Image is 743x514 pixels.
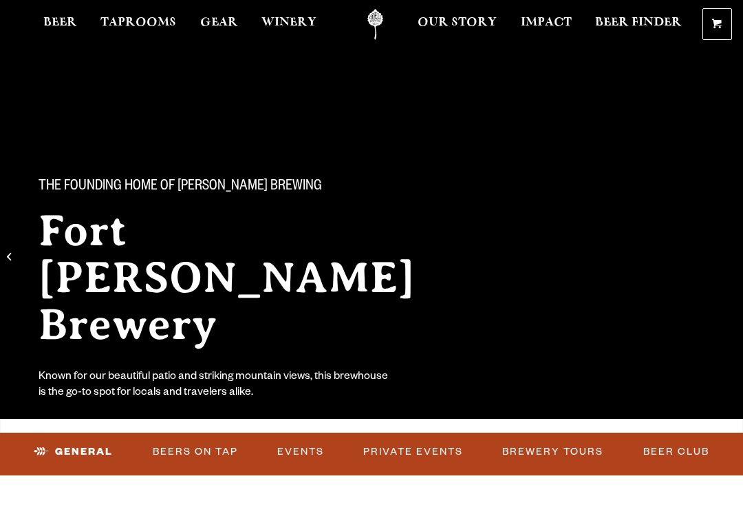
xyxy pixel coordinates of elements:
[34,9,86,40] a: Beer
[39,207,468,348] h2: Fort [PERSON_NAME] Brewery
[252,9,325,40] a: Winery
[349,9,401,40] a: Odell Home
[39,178,322,196] span: The Founding Home of [PERSON_NAME] Brewing
[358,436,469,468] a: Private Events
[43,17,77,28] span: Beer
[409,9,506,40] a: Our Story
[39,370,391,402] div: Known for our beautiful patio and striking mountain views, this brewhouse is the go-to spot for l...
[512,9,581,40] a: Impact
[28,436,118,468] a: General
[595,17,682,28] span: Beer Finder
[521,17,572,28] span: Impact
[497,436,609,468] a: Brewery Tours
[91,9,185,40] a: Taprooms
[272,436,330,468] a: Events
[191,9,247,40] a: Gear
[586,9,691,40] a: Beer Finder
[261,17,316,28] span: Winery
[100,17,176,28] span: Taprooms
[638,436,715,468] a: Beer Club
[200,17,238,28] span: Gear
[418,17,497,28] span: Our Story
[147,436,244,468] a: Beers on Tap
